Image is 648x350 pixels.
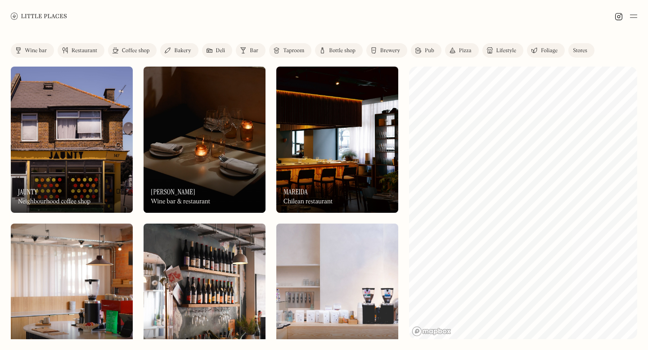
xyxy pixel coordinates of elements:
[315,43,363,58] a: Bottle shop
[269,43,311,58] a: Taproom
[411,43,441,58] a: Pub
[276,67,398,213] a: MareidaMareidaMareidaChilean restaurant
[482,43,523,58] a: Lifestyle
[11,67,133,213] img: Jaunty
[151,188,195,196] h3: [PERSON_NAME]
[236,43,265,58] a: Bar
[144,67,265,213] img: Luna
[58,43,104,58] a: Restaurant
[144,67,265,213] a: LunaLuna[PERSON_NAME]Wine bar & restaurant
[174,48,191,54] div: Bakery
[250,48,258,54] div: Bar
[409,67,637,339] canvas: Map
[202,43,233,58] a: Deli
[425,48,434,54] div: Pub
[283,188,308,196] h3: Mareida
[366,43,407,58] a: Brewery
[329,48,355,54] div: Bottle shop
[459,48,472,54] div: Pizza
[25,48,47,54] div: Wine bar
[380,48,400,54] div: Brewery
[72,48,97,54] div: Restaurant
[527,43,565,58] a: Foliage
[151,198,210,206] div: Wine bar & restaurant
[276,67,398,213] img: Mareida
[122,48,149,54] div: Coffee shop
[283,198,333,206] div: Chilean restaurant
[11,43,54,58] a: Wine bar
[573,48,587,54] div: Stores
[496,48,516,54] div: Lifestyle
[283,48,304,54] div: Taproom
[412,326,451,337] a: Mapbox homepage
[18,188,38,196] h3: Jaunty
[18,198,90,206] div: Neighbourhood coffee shop
[541,48,558,54] div: Foliage
[108,43,157,58] a: Coffee shop
[160,43,198,58] a: Bakery
[11,67,133,213] a: JauntyJauntyJauntyNeighbourhood coffee shop
[568,43,594,58] a: Stores
[445,43,479,58] a: Pizza
[216,48,225,54] div: Deli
